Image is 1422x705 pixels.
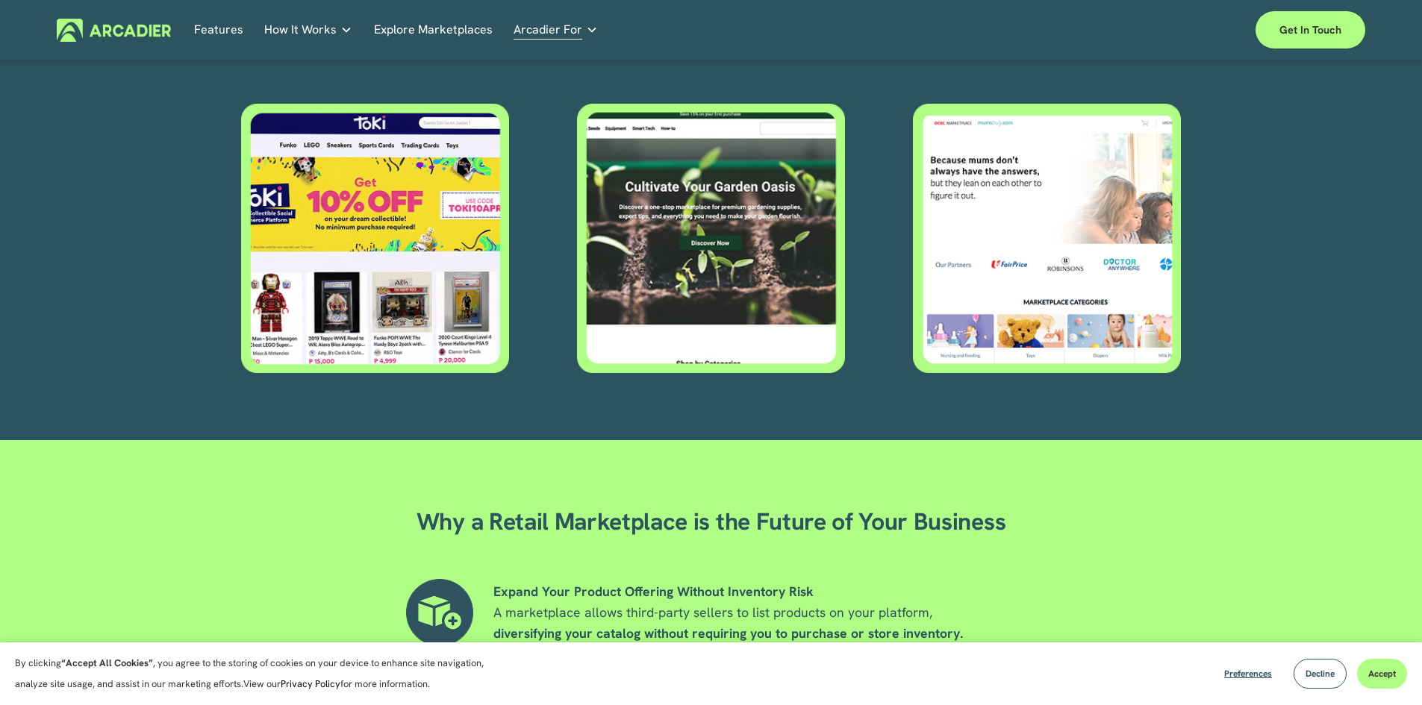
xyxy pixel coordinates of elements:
button: Decline [1294,659,1347,689]
iframe: Chat Widget [1347,633,1422,705]
strong: “Accept All Cookies” [61,657,153,669]
span: Arcadier For [514,19,582,40]
h2: Why a Retail Marketplace is the Future of Your Business [363,507,1059,537]
a: folder dropdown [264,19,352,42]
span: A marketplace allows third-party sellers to list products on your platform, [493,604,963,642]
span: How It Works [264,19,337,40]
a: folder dropdown [514,19,598,42]
a: Privacy Policy [281,677,340,690]
div: Widget de chat [1347,633,1422,705]
span: Preferences [1224,668,1272,680]
img: Arcadier [57,19,171,42]
p: By clicking , you agree to the storing of cookies on your device to enhance site navigation, anal... [15,653,500,695]
strong: Expand Your Product Offering Without Inventory Risk [493,583,814,600]
strong: diversifying your catalog without requiring you to purchase or store inventory. [493,624,963,642]
button: Preferences [1213,659,1283,689]
a: Get in touch [1256,11,1365,48]
span: Decline [1306,668,1335,680]
a: Explore Marketplaces [374,19,493,42]
a: Features [194,19,243,42]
